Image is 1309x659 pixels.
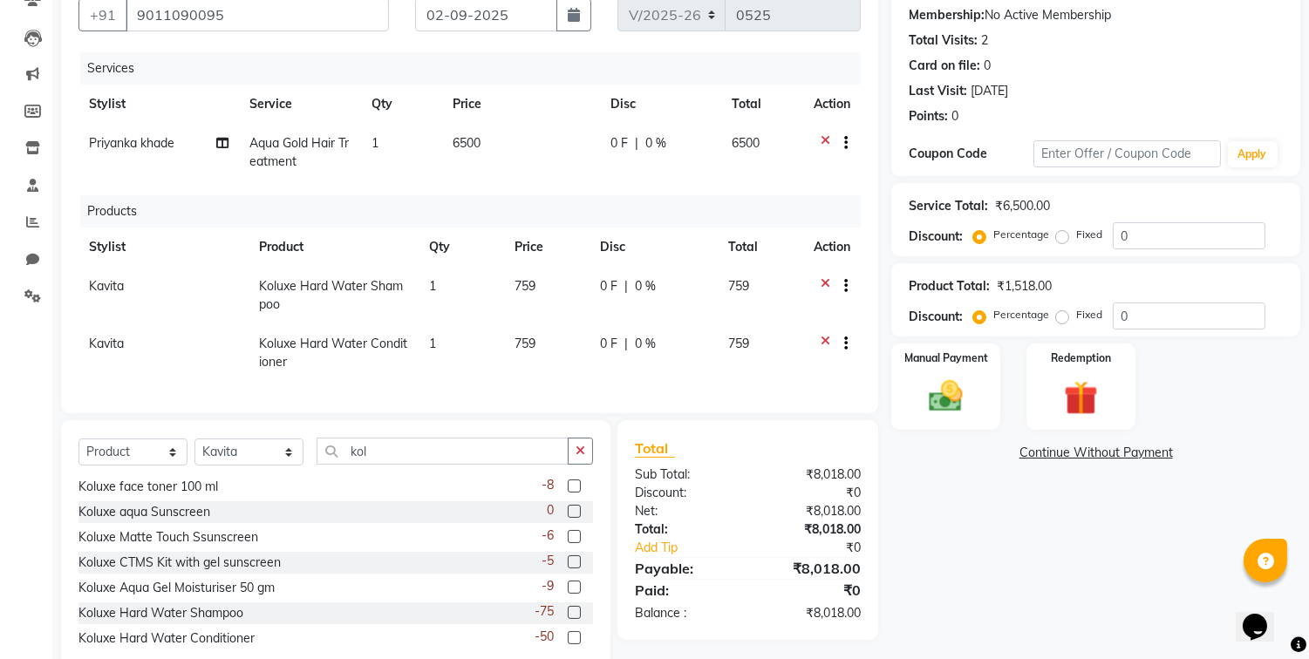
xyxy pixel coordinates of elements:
span: 0 % [635,335,656,353]
span: 759 [728,278,749,294]
span: | [624,335,628,353]
th: Stylist [78,228,249,267]
span: 6500 [453,135,481,151]
div: ₹6,500.00 [995,197,1050,215]
div: ₹8,018.00 [748,604,875,622]
a: Continue Without Payment [895,444,1297,462]
div: ₹8,018.00 [748,502,875,520]
label: Redemption [1051,350,1111,366]
div: Coupon Code [909,145,1033,163]
span: 0 F [600,335,617,353]
th: Disc [600,85,721,124]
span: 0 F [600,277,617,296]
button: Apply [1228,141,1278,167]
span: 0 [547,501,554,520]
div: Service Total: [909,197,988,215]
span: 6500 [732,135,760,151]
img: _gift.svg [1053,377,1108,419]
div: Sub Total: [622,465,748,484]
span: 0 F [610,134,628,153]
div: Card on file: [909,57,980,75]
div: Total: [622,520,748,539]
span: -9 [542,577,554,595]
span: -8 [542,476,554,494]
span: 0 % [635,277,656,296]
span: | [624,277,628,296]
div: Services [80,52,874,85]
th: Action [803,85,861,124]
iframe: chat widget [1236,589,1292,642]
div: ₹0 [769,539,875,557]
th: Price [504,228,590,267]
div: Points: [909,107,948,126]
span: | [635,134,638,153]
div: Discount: [909,308,963,326]
div: Koluxe CTMS Kit with gel sunscreen [78,554,281,572]
div: Paid: [622,580,748,601]
span: 1 [429,278,436,294]
div: 0 [951,107,958,126]
th: Price [442,85,600,124]
span: Kavita [89,278,124,294]
label: Fixed [1076,227,1102,242]
div: Net: [622,502,748,520]
div: Product Total: [909,277,990,296]
span: Total [635,439,675,458]
th: Total [718,228,803,267]
input: Search or Scan [317,438,569,465]
div: ₹8,018.00 [748,520,875,539]
div: ₹8,018.00 [748,465,875,484]
span: 1 [372,135,378,151]
div: Koluxe Matte Touch Ssunscreen [78,528,258,547]
span: 0 % [645,134,666,153]
div: Total Visits: [909,31,978,50]
div: ₹0 [748,580,875,601]
span: -50 [535,628,554,646]
th: Action [803,228,861,267]
div: ₹0 [748,484,875,502]
span: 1 [429,336,436,351]
div: 2 [981,31,988,50]
div: Koluxe aqua Sunscreen [78,503,210,521]
div: [DATE] [971,82,1008,100]
span: Koluxe Hard Water Shampoo [259,278,403,312]
div: Koluxe Hard Water Conditioner [78,629,255,648]
span: -5 [542,552,554,570]
div: Discount: [909,228,963,246]
div: ₹8,018.00 [748,558,875,579]
div: Products [80,195,874,228]
label: Percentage [993,307,1049,323]
th: Qty [419,228,504,267]
span: Priyanka khade [89,135,174,151]
div: Membership: [909,6,985,24]
div: Koluxe face toner 100 ml [78,478,218,496]
div: Koluxe Aqua Gel Moisturiser 50 gm [78,579,275,597]
img: _cash.svg [918,377,973,416]
span: 759 [515,278,535,294]
label: Fixed [1076,307,1102,323]
div: Payable: [622,558,748,579]
div: Discount: [622,484,748,502]
th: Disc [590,228,718,267]
div: ₹1,518.00 [997,277,1052,296]
th: Service [239,85,361,124]
span: 759 [728,336,749,351]
a: Add Tip [622,539,769,557]
label: Percentage [993,227,1049,242]
th: Total [721,85,804,124]
th: Stylist [78,85,239,124]
div: Koluxe Hard Water Shampoo [78,604,243,622]
div: No Active Membership [909,6,1283,24]
input: Enter Offer / Coupon Code [1033,140,1220,167]
label: Manual Payment [904,350,988,366]
div: Last Visit: [909,82,967,100]
div: 0 [984,57,991,75]
span: Aqua Gold Hair Treatment [249,135,349,169]
span: -75 [535,602,554,621]
th: Qty [361,85,442,124]
span: -6 [542,527,554,545]
div: Balance : [622,604,748,622]
span: Koluxe Hard Water Conditioner [259,336,407,370]
th: Product [249,228,419,267]
span: 759 [515,336,535,351]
